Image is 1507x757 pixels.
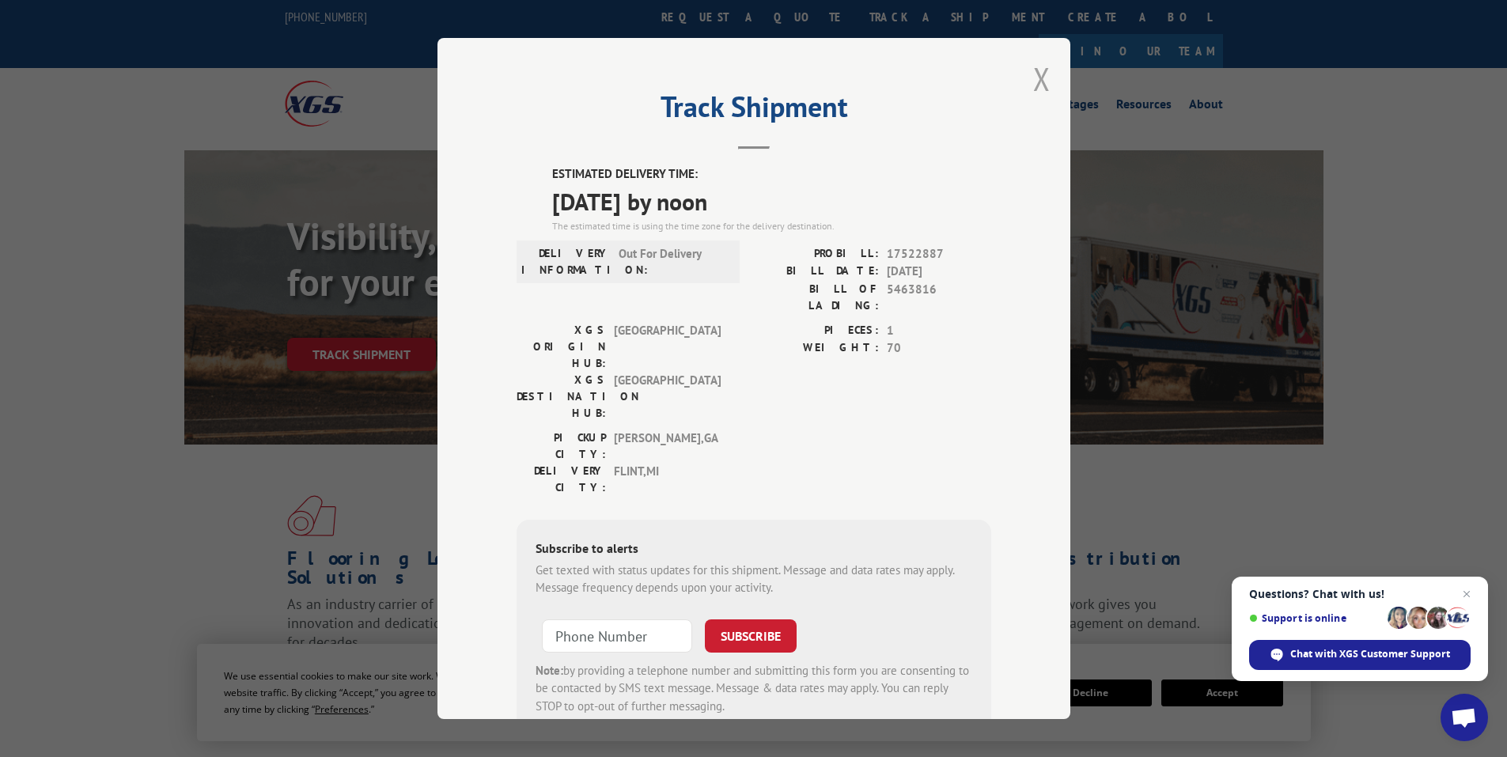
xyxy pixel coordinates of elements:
[552,165,991,184] label: ESTIMATED DELIVERY TIME:
[552,183,991,218] span: [DATE] by noon
[614,321,721,371] span: [GEOGRAPHIC_DATA]
[887,263,991,281] span: [DATE]
[619,244,725,278] span: Out For Delivery
[754,321,879,339] label: PIECES:
[705,619,797,652] button: SUBSCRIBE
[1441,694,1488,741] div: Open chat
[614,429,721,462] span: [PERSON_NAME] , GA
[1249,588,1471,600] span: Questions? Chat with us!
[542,619,692,652] input: Phone Number
[1290,647,1450,661] span: Chat with XGS Customer Support
[614,371,721,421] span: [GEOGRAPHIC_DATA]
[517,371,606,421] label: XGS DESTINATION HUB:
[517,96,991,126] h2: Track Shipment
[887,321,991,339] span: 1
[1249,640,1471,670] div: Chat with XGS Customer Support
[552,218,991,233] div: The estimated time is using the time zone for the delivery destination.
[754,263,879,281] label: BILL DATE:
[754,339,879,358] label: WEIGHT:
[887,280,991,313] span: 5463816
[887,339,991,358] span: 70
[1457,585,1476,604] span: Close chat
[521,244,611,278] label: DELIVERY INFORMATION:
[614,462,721,495] span: FLINT , MI
[754,280,879,313] label: BILL OF LADING:
[517,321,606,371] label: XGS ORIGIN HUB:
[517,429,606,462] label: PICKUP CITY:
[1033,58,1051,100] button: Close modal
[536,661,972,715] div: by providing a telephone number and submitting this form you are consenting to be contacted by SM...
[536,538,972,561] div: Subscribe to alerts
[536,662,563,677] strong: Note:
[887,244,991,263] span: 17522887
[1249,612,1382,624] span: Support is online
[517,462,606,495] label: DELIVERY CITY:
[754,244,879,263] label: PROBILL:
[536,561,972,596] div: Get texted with status updates for this shipment. Message and data rates may apply. Message frequ...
